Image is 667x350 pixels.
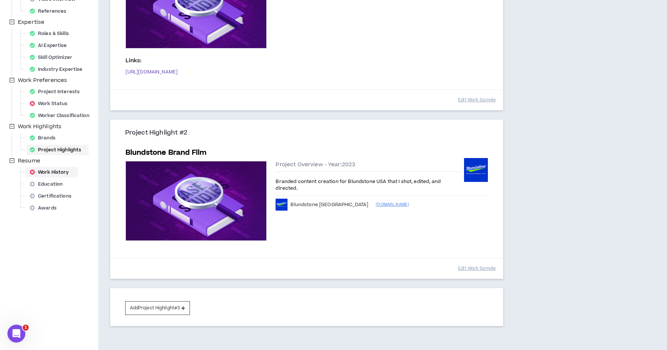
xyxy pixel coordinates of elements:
[9,124,15,129] span: minus-square
[16,76,69,85] span: Work Preferences
[27,28,76,39] div: Roles & Skills
[23,325,29,331] span: 1
[9,78,15,83] span: minus-square
[18,76,67,84] span: Work Preferences
[27,145,89,155] div: Project Highlights
[27,52,80,63] div: Skill Optimizer
[9,19,15,25] span: minus-square
[126,148,207,158] h5: Blundstone Brand Film
[458,262,496,275] button: Edit Work Sample
[27,133,63,143] div: Brands
[458,94,496,107] button: Edit Work Sample
[125,301,190,315] button: AddProject Highlight#3
[125,129,494,137] h3: Project Highlight #2
[276,199,288,211] div: Blundstone USA blundstone.com
[126,57,142,64] h4: Links:
[9,158,15,163] span: minus-square
[27,203,64,213] div: Awards
[464,158,488,182] img: Blundstone USA
[27,98,75,109] div: Work Status
[18,157,40,165] span: Resume
[16,122,63,131] span: Work Highlights
[18,123,61,130] span: Work Highlights
[290,202,368,208] span: Blundstone [GEOGRAPHIC_DATA]
[27,167,76,177] div: Work History
[27,191,79,201] div: Certifications
[276,178,441,192] span: Branded content creation for Blundstone USA that I shot, edited, and directed.
[27,64,90,75] div: Industry Expertise
[27,86,87,97] div: Project Interests
[18,18,44,26] span: Expertise
[27,110,97,121] div: Worker Classification
[276,161,355,168] span: Project Overview - Year: 2023
[126,69,178,75] a: [URL][DOMAIN_NAME]
[16,18,46,27] span: Expertise
[27,179,70,189] div: Education
[376,201,488,208] a: [DOMAIN_NAME]
[27,6,74,16] div: References
[16,157,42,165] span: Resume
[7,325,25,343] iframe: Intercom live chat
[27,40,74,51] div: AI Expertise
[126,161,267,240] img: project-case-studies-default.jpeg
[276,199,288,211] img: Blundstone USA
